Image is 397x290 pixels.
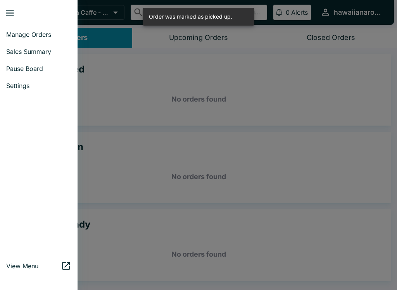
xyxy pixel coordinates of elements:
[6,48,71,55] span: Sales Summary
[149,10,232,23] div: Order was marked as picked up.
[6,31,71,38] span: Manage Orders
[6,65,71,72] span: Pause Board
[6,262,61,270] span: View Menu
[6,82,71,90] span: Settings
